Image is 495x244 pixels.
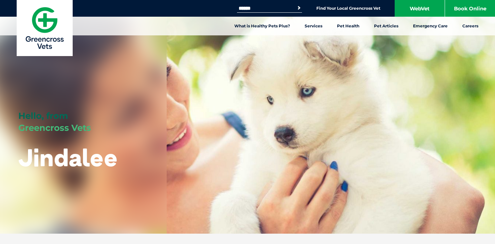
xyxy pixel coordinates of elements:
[18,123,91,133] span: Greencross Vets
[367,17,406,35] a: Pet Articles
[330,17,367,35] a: Pet Health
[227,17,297,35] a: What is Healthy Pets Plus?
[18,144,118,171] h1: Jindalee
[406,17,455,35] a: Emergency Care
[455,17,486,35] a: Careers
[296,5,302,11] button: Search
[18,110,68,121] span: Hello, from
[297,17,330,35] a: Services
[316,6,380,11] a: Find Your Local Greencross Vet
